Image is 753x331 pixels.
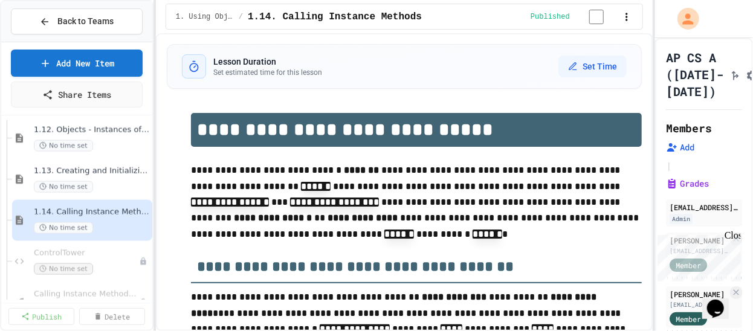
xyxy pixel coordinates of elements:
h2: Members [666,120,713,137]
span: No time set [34,140,93,152]
span: No time set [34,222,93,234]
div: [EMAIL_ADDRESS][DOMAIN_NAME] [670,300,728,309]
div: Chat with us now!Close [5,5,83,77]
span: 1.14. Calling Instance Methods [34,207,150,217]
a: Share Items [11,82,143,108]
span: Published [531,12,570,22]
a: Publish [8,308,74,325]
div: Unpublished [139,257,147,266]
div: Unpublished [139,298,147,307]
span: 1.13. Creating and Initializing Objects: Constructors [34,166,150,176]
span: Calling Instance Methods - Topic 1.14 [34,289,139,300]
span: 1. Using Objects and Methods [176,12,234,22]
span: No time set [34,181,93,193]
h3: Lesson Duration [213,56,322,68]
span: | [666,158,672,173]
span: / [239,12,243,22]
span: ControlTower [34,248,139,259]
p: Set estimated time for this lesson [213,68,322,77]
h1: AP CS A ([DATE]- [DATE]) [666,49,724,100]
button: Click to see fork details [729,67,741,82]
span: 1.12. Objects - Instances of Classes [34,125,150,135]
button: Set Time [558,56,627,77]
span: Back to Teams [57,15,114,28]
span: Member [676,313,701,324]
a: Add New Item [11,50,143,77]
iframe: chat widget [653,230,741,281]
div: Admin [670,214,693,224]
div: [EMAIL_ADDRESS][DOMAIN_NAME] [670,202,738,213]
iframe: chat widget [702,283,741,319]
span: No time set [34,263,93,275]
a: Delete [79,308,145,325]
div: [PERSON_NAME] [670,289,728,300]
span: 1.14. Calling Instance Methods [248,10,422,24]
button: Add [666,141,695,153]
div: My Account [665,5,702,33]
button: Grades [666,178,709,190]
button: Back to Teams [11,8,143,34]
div: Content is published and visible to students [531,9,618,24]
input: publish toggle [575,10,618,24]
